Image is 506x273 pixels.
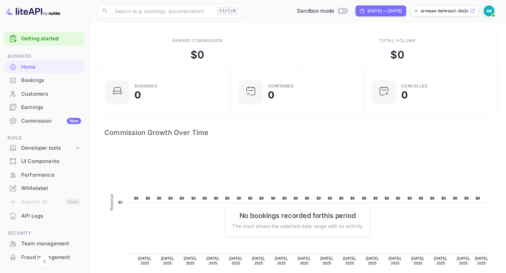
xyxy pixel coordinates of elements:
[172,38,223,44] div: Earned commission
[118,200,122,204] text: $0
[282,196,287,200] text: $0
[339,196,343,200] text: $0
[21,104,81,111] div: Earnings
[268,90,274,100] div: 0
[21,117,81,125] div: Commission
[21,63,81,71] div: Home
[217,6,238,15] div: Ctrl+K
[4,168,85,182] div: Performance
[4,209,85,222] a: API Logs
[161,256,174,265] text: [DATE], 2025
[390,47,404,63] div: $ 0
[4,230,85,237] span: Security
[4,209,85,223] div: API Logs
[104,127,491,138] span: Commission Growth Over Time
[191,47,204,63] div: $ 0
[168,196,173,200] text: $0
[4,134,85,142] span: Build
[401,90,407,100] div: 0
[379,38,416,44] div: Total volume
[4,87,85,100] a: Customers
[4,182,85,194] a: Whitelabel
[232,211,362,219] h6: No bookings recorded for this period
[316,196,321,200] text: $0
[203,196,207,200] text: $0
[4,74,85,86] a: Bookings
[157,196,161,200] text: $0
[4,60,85,73] a: Home
[225,196,230,200] text: $0
[4,101,85,113] a: Earnings
[4,237,85,250] div: Team management
[453,196,457,200] text: $0
[237,196,241,200] text: $0
[4,251,85,264] div: Fraud management
[111,4,214,18] input: Search (e.g. bookings, documentation)
[21,77,81,84] div: Bookings
[430,196,434,200] text: $0
[457,256,470,265] text: [DATE], 2025
[38,255,51,268] button: Collapse navigation
[21,90,81,98] div: Customers
[67,118,81,124] div: New
[475,256,488,265] text: [DATE], 2025
[4,74,85,87] div: Bookings
[434,256,447,265] text: [DATE], 2025
[206,256,220,265] text: [DATE], 2025
[4,155,85,167] a: UI Components
[407,196,412,200] text: $0
[366,256,379,265] text: [DATE], 2025
[5,5,60,16] img: LiteAPI logo
[180,196,184,200] text: $0
[214,196,218,200] text: $0
[411,256,425,265] text: [DATE], 2025
[21,240,81,248] div: Team management
[4,60,85,74] div: Home
[4,32,85,46] div: Getting started
[4,114,85,128] div: CommissionNew
[21,185,81,192] div: Whitelabel
[373,196,378,200] text: $0
[4,142,85,154] div: Developer tools
[4,101,85,114] div: Earnings
[184,256,197,265] text: [DATE], 2025
[275,256,288,265] text: [DATE], 2025
[328,196,332,200] text: $0
[271,196,275,200] text: $0
[320,256,334,265] text: [DATE], 2025
[297,7,334,15] span: Sandbox mode
[367,8,402,14] div: [DATE] — [DATE]
[248,196,252,200] text: $0
[259,196,264,200] text: $0
[401,84,428,88] div: CANCELLED
[350,196,355,200] text: $0
[21,35,81,43] a: Getting started
[4,168,85,181] a: Performance
[389,256,402,265] text: [DATE], 2025
[4,87,85,101] div: Customers
[421,8,468,14] p: armaan-behrouzi-2io2c....
[385,196,389,200] text: $0
[419,196,423,200] text: $0
[21,254,81,261] div: Fraud management
[464,196,469,200] text: $0
[229,256,243,265] text: [DATE], 2025
[21,158,81,165] div: UI Components
[21,144,74,152] div: Developer tools
[343,256,356,265] text: [DATE], 2025
[396,196,400,200] text: $0
[134,84,157,88] div: Bookings
[21,212,81,220] div: API Logs
[109,194,114,210] text: Revenue
[268,84,294,88] div: Confirmed
[476,196,480,200] text: $0
[4,53,85,60] span: Business
[294,196,298,200] text: $0
[297,256,311,265] text: [DATE], 2025
[232,222,362,229] p: The chart shows the selected date range with no activity
[4,114,85,127] a: CommissionNew
[252,256,265,265] text: [DATE], 2025
[305,196,309,200] text: $0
